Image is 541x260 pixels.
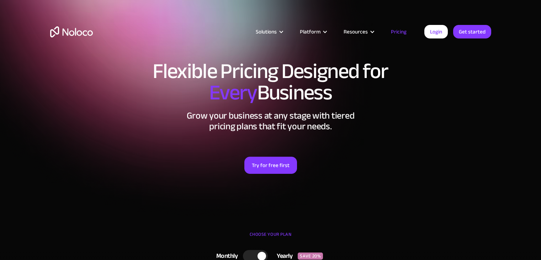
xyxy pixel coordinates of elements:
a: Get started [453,25,491,38]
div: Resources [344,27,368,36]
a: Pricing [382,27,415,36]
div: Platform [300,27,320,36]
div: Resources [335,27,382,36]
a: home [50,26,93,37]
h1: Flexible Pricing Designed for Business [50,61,491,103]
h2: Grow your business at any stage with tiered pricing plans that fit your needs. [50,110,491,132]
div: Solutions [256,27,277,36]
span: Every [209,73,257,113]
a: Login [424,25,448,38]
div: SAVE 20% [298,253,323,260]
div: Solutions [247,27,291,36]
a: Try for free first [244,157,297,174]
div: Platform [291,27,335,36]
div: CHOOSE YOUR PLAN [50,229,491,247]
